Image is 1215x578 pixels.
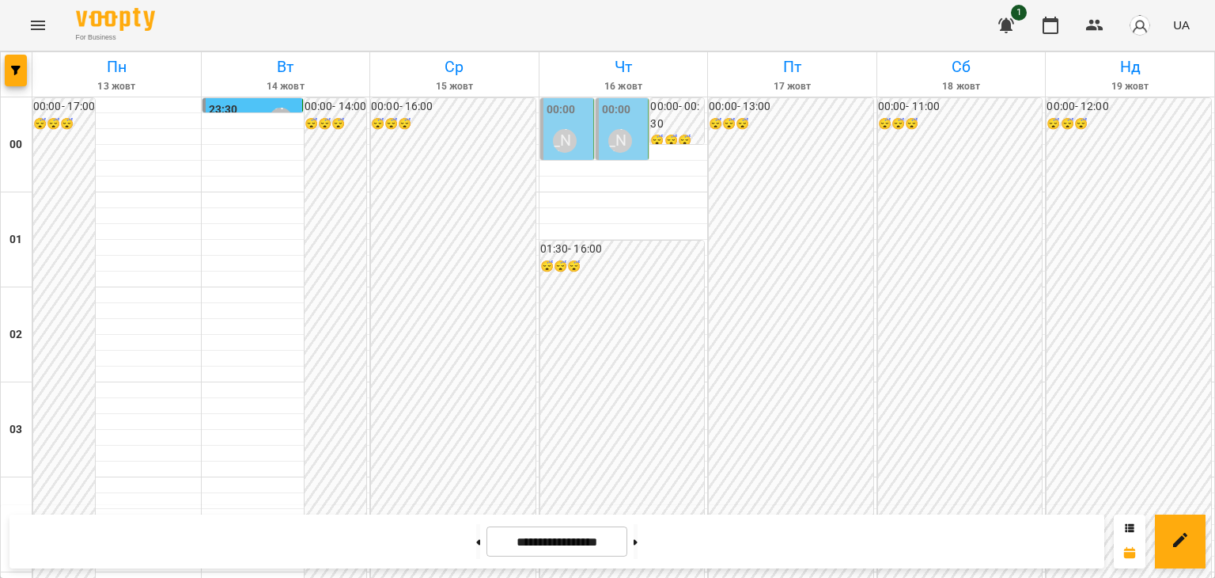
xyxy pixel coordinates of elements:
img: Voopty Logo [76,8,155,31]
label: 00:00 [547,101,576,119]
button: UA [1167,10,1196,40]
h6: Нд [1048,55,1212,79]
h6: 14 жовт [204,79,368,94]
h6: 😴😴😴 [540,258,705,276]
h6: 😴😴😴 [1047,116,1211,133]
span: UA [1173,17,1190,33]
h6: 00:00 - 11:00 [878,98,1043,116]
h6: 00 [9,136,22,154]
h6: 15 жовт [373,79,536,94]
label: 00:00 [602,101,631,119]
h6: 00:00 - 17:00 [33,98,95,116]
h6: 00:00 - 12:00 [1047,98,1211,116]
h6: 16 жовт [542,79,706,94]
h6: 17 жовт [710,79,874,94]
h6: 😴😴😴 [305,116,366,133]
h6: 01:30 - 16:00 [540,241,705,258]
h6: Пт [710,55,874,79]
h6: Пн [35,55,199,79]
h6: Сб [880,55,1043,79]
h6: 19 жовт [1048,79,1212,94]
span: For Business [76,32,155,43]
h6: Вт [204,55,368,79]
h6: 18 жовт [880,79,1043,94]
h6: 😴😴😴 [650,132,704,150]
span: 1 [1011,5,1027,21]
h6: Чт [542,55,706,79]
h6: 😴😴😴 [33,116,95,133]
h6: 01 [9,231,22,249]
h6: 😴😴😴 [371,116,536,133]
h6: 00:00 - 16:00 [371,98,536,116]
h6: 13 жовт [35,79,199,94]
button: Menu [19,6,57,44]
h6: Ср [373,55,536,79]
h6: 😴😴😴 [709,116,873,133]
h6: 00:00 - 13:00 [709,98,873,116]
img: avatar_s.png [1129,14,1151,36]
div: Мосюра Лариса [269,108,293,131]
h6: 00:00 - 00:30 [650,98,704,132]
div: Мосюра Лариса [553,129,577,153]
div: Мосюра Лариса [608,129,632,153]
h6: 00:00 - 14:00 [305,98,366,116]
h6: 03 [9,421,22,439]
h6: 02 [9,326,22,344]
h6: 😴😴😴 [878,116,1043,133]
label: 23:30 [209,101,238,119]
